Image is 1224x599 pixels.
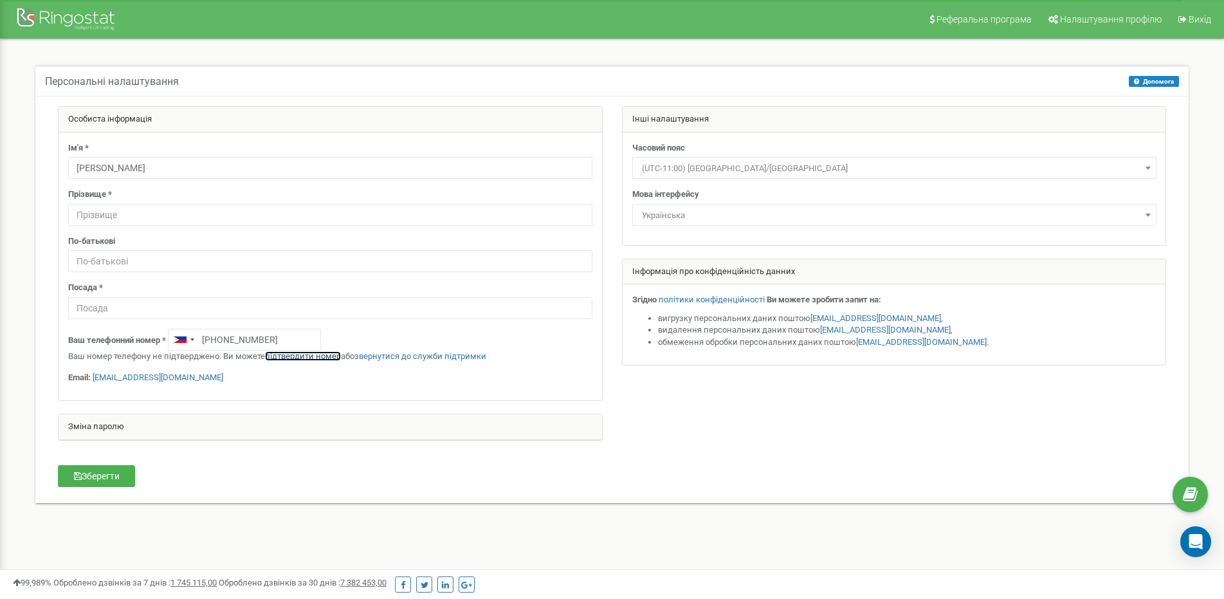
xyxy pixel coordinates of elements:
[68,250,592,272] input: По-батькові
[767,295,881,304] strong: Ви можете зробити запит на:
[936,14,1032,24] span: Реферальна програма
[68,235,115,248] label: По-батькові
[1060,14,1162,24] span: Налаштування профілю
[170,578,217,587] u: 1 745 115,00
[68,351,592,363] p: Ваш номер телефону не підтверджено. Ви можете або
[59,414,602,440] div: Зміна паролю
[68,204,592,226] input: Прізвище
[340,578,387,587] u: 7 382 453,00
[637,160,1152,178] span: (UTC-11:00) Pacific/Midway
[68,335,166,347] label: Ваш телефонний номер *
[659,295,765,304] a: політики конфіденційності
[68,373,91,382] strong: Email:
[68,297,592,319] input: Посада
[820,325,951,335] a: [EMAIL_ADDRESS][DOMAIN_NAME]
[93,373,223,382] a: [EMAIL_ADDRESS][DOMAIN_NAME]
[1129,76,1179,87] button: Допомога
[623,259,1166,285] div: Інформація про конфіденційність данних
[623,107,1166,133] div: Інші налаштування
[168,329,321,351] input: +1-800-555-55-55
[1189,14,1211,24] span: Вихід
[632,189,699,201] label: Мова інтерфейсу
[856,337,987,347] a: [EMAIL_ADDRESS][DOMAIN_NAME]
[632,142,685,154] label: Часовий пояс
[265,351,341,361] a: підтвердити номер
[68,157,592,179] input: Ім'я
[169,329,198,350] div: Telephone country code
[658,324,1156,336] li: видалення персональних даних поштою ,
[354,351,486,361] a: звернутися до служби підтримки
[68,189,112,201] label: Прізвище *
[13,578,51,587] span: 99,989%
[68,142,89,154] label: Ім'я *
[632,157,1156,179] span: (UTC-11:00) Pacific/Midway
[1180,526,1211,557] div: Open Intercom Messenger
[632,295,657,304] strong: Згідно
[658,313,1156,325] li: вигрузку персональних даних поштою ,
[59,107,602,133] div: Особиста інформація
[637,207,1152,225] span: Українська
[45,76,179,88] h5: Персональні налаштування
[68,282,103,294] label: Посада *
[810,313,941,323] a: [EMAIL_ADDRESS][DOMAIN_NAME]
[58,465,135,487] button: Зберегти
[632,204,1156,226] span: Українська
[658,336,1156,349] li: обмеження обробки персональних даних поштою .
[53,578,217,587] span: Оброблено дзвінків за 7 днів :
[219,578,387,587] span: Оброблено дзвінків за 30 днів :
